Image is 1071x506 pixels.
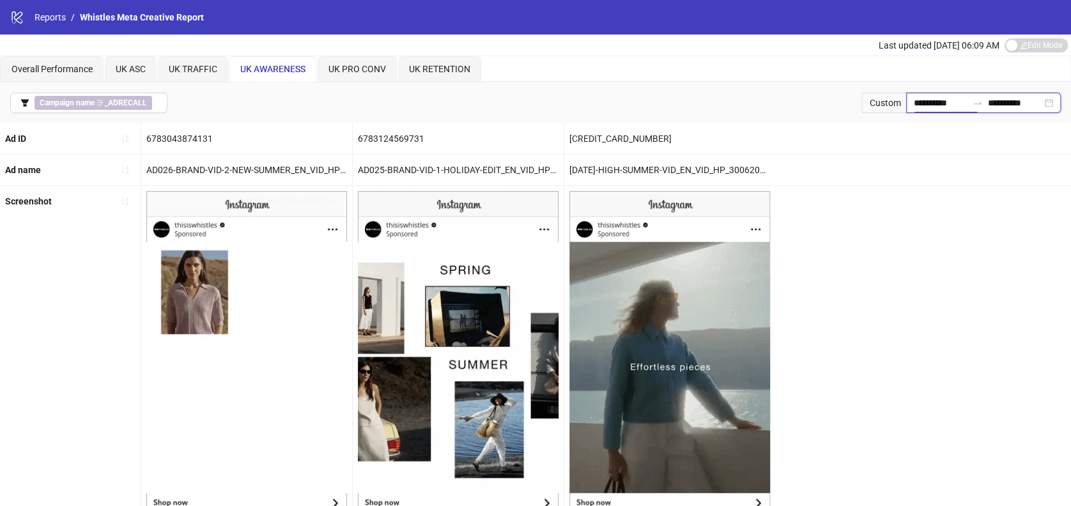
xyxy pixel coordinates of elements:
span: sort-ascending [121,197,130,206]
span: UK ASC [116,64,146,74]
div: AD025-BRAND-VID-1-HOLIDAY-EDIT_EN_VID_HP_24042025_F_CC_SC1_USP11_BRAND-VID [353,155,564,185]
b: _ADRECALL [105,98,147,107]
div: [CREDIT_CARD_NUMBER] [564,123,775,154]
span: filter [20,98,29,107]
div: 6783043874131 [141,123,352,154]
span: sort-ascending [121,165,130,174]
div: 6783124569731 [353,123,564,154]
div: [DATE]-HIGH-SUMMER-VID_EN_VID_HP_30062025_F_NSE_SC1_USP8_BRAND-VID [564,155,775,185]
span: swap-right [973,98,983,108]
span: Whistles Meta Creative Report [80,12,204,22]
b: Ad ID [5,134,26,144]
b: Ad name [5,165,41,175]
span: Overall Performance [12,64,93,74]
li: / [71,10,75,24]
span: UK TRAFFIC [169,64,217,74]
span: UK RETENTION [409,64,470,74]
span: sort-ascending [121,134,130,143]
span: UK AWARENESS [240,64,305,74]
span: to [973,98,983,108]
span: Last updated [DATE] 06:09 AM [879,40,999,50]
button: Campaign name ∋ _ADRECALL [10,93,167,113]
b: Campaign name [40,98,95,107]
a: Reports [32,10,68,24]
div: AD026-BRAND-VID-2-NEW-SUMMER_EN_VID_HP_24042025_F_CC_SC1_USP11_BRAND-VID [141,155,352,185]
div: Custom [861,93,906,113]
span: UK PRO CONV [328,64,386,74]
b: Screenshot [5,196,52,206]
span: ∋ [35,96,152,110]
